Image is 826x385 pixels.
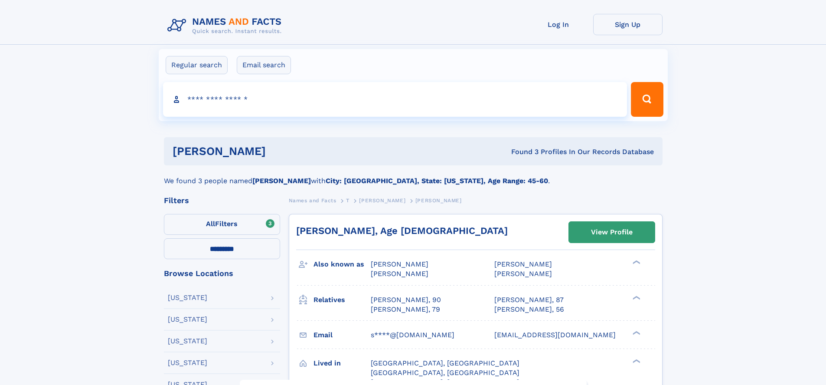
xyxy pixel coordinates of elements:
[371,295,441,305] a: [PERSON_NAME], 90
[313,293,371,307] h3: Relatives
[630,260,641,265] div: ❯
[631,82,663,117] button: Search Button
[252,177,311,185] b: [PERSON_NAME]
[569,222,655,243] a: View Profile
[166,56,228,74] label: Regular search
[296,225,508,236] a: [PERSON_NAME], Age [DEMOGRAPHIC_DATA]
[494,270,552,278] span: [PERSON_NAME]
[289,195,336,206] a: Names and Facts
[415,197,462,204] span: [PERSON_NAME]
[359,197,405,204] span: [PERSON_NAME]
[371,305,440,314] a: [PERSON_NAME], 79
[346,197,349,204] span: T
[163,82,627,117] input: search input
[359,195,405,206] a: [PERSON_NAME]
[371,359,519,367] span: [GEOGRAPHIC_DATA], [GEOGRAPHIC_DATA]
[371,270,428,278] span: [PERSON_NAME]
[237,56,291,74] label: Email search
[173,146,389,157] h1: [PERSON_NAME]
[164,197,280,204] div: Filters
[371,369,519,377] span: [GEOGRAPHIC_DATA], [GEOGRAPHIC_DATA]
[164,14,289,37] img: Logo Names and Facts
[168,316,207,323] div: [US_STATE]
[164,214,280,235] label: Filters
[168,359,207,366] div: [US_STATE]
[313,257,371,272] h3: Also known as
[591,222,633,242] div: View Profile
[494,295,564,305] a: [PERSON_NAME], 87
[346,195,349,206] a: T
[389,147,654,157] div: Found 3 Profiles In Our Records Database
[524,14,593,35] a: Log In
[164,270,280,277] div: Browse Locations
[494,305,564,314] a: [PERSON_NAME], 56
[630,330,641,336] div: ❯
[630,295,641,300] div: ❯
[168,294,207,301] div: [US_STATE]
[313,328,371,342] h3: Email
[313,356,371,371] h3: Lived in
[206,220,215,228] span: All
[371,260,428,268] span: [PERSON_NAME]
[630,358,641,364] div: ❯
[326,177,548,185] b: City: [GEOGRAPHIC_DATA], State: [US_STATE], Age Range: 45-60
[593,14,663,35] a: Sign Up
[494,331,616,339] span: [EMAIL_ADDRESS][DOMAIN_NAME]
[164,165,663,186] div: We found 3 people named with .
[494,260,552,268] span: [PERSON_NAME]
[168,338,207,345] div: [US_STATE]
